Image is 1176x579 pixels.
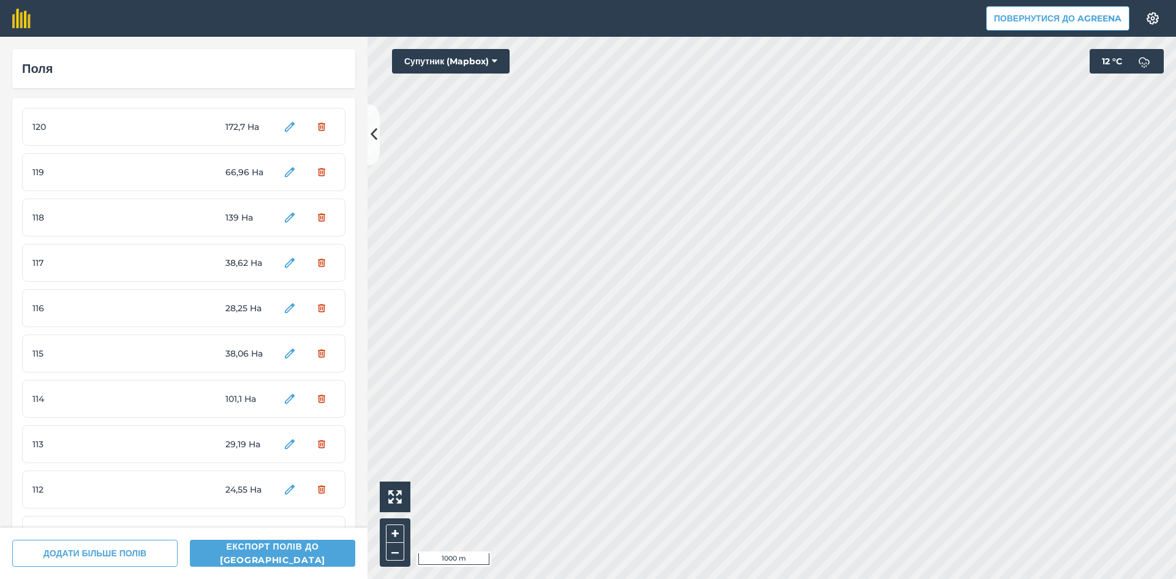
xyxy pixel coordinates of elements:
[12,540,178,567] button: ДОДАТИ БІЛЬШЕ ПОЛІВ
[12,9,31,28] img: fieldmargin Логотип
[225,120,271,134] span: 172,7 Ha
[225,211,271,224] span: 139 Ha
[32,347,124,360] span: 115
[225,301,271,315] span: 28,25 Ha
[32,211,124,224] span: 118
[32,392,124,406] span: 114
[986,6,1129,31] button: Повернутися до Agreena
[225,256,271,270] span: 38,62 Ha
[392,49,510,74] button: Супутник (Mapbox)
[386,543,404,561] button: –
[1102,49,1122,74] span: 12 ° C
[225,347,271,360] span: 38,06 Ha
[32,301,124,315] span: 116
[32,483,124,496] span: 112
[1132,49,1156,74] img: svg+xml;base64,PD94bWwgdmVyc2lvbj0iMS4wIiBlbmNvZGluZz0idXRmLTgiPz4KPCEtLSBHZW5lcmF0b3I6IEFkb2JlIE...
[32,437,124,451] span: 113
[1090,49,1164,74] button: 12 °C
[225,437,271,451] span: 29,19 Ha
[32,256,124,270] span: 117
[190,540,355,567] button: Експорт полів до [GEOGRAPHIC_DATA]
[388,490,402,504] img: Four arrows, one pointing top left, one top right, one bottom right and the last bottom left
[386,524,404,543] button: +
[225,483,271,496] span: 24,55 Ha
[225,392,271,406] span: 101,1 Ha
[32,120,124,134] span: 120
[22,59,345,78] div: Поля
[1145,12,1160,25] img: A cog icon
[32,165,124,179] span: 119
[225,165,271,179] span: 66,96 Ha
